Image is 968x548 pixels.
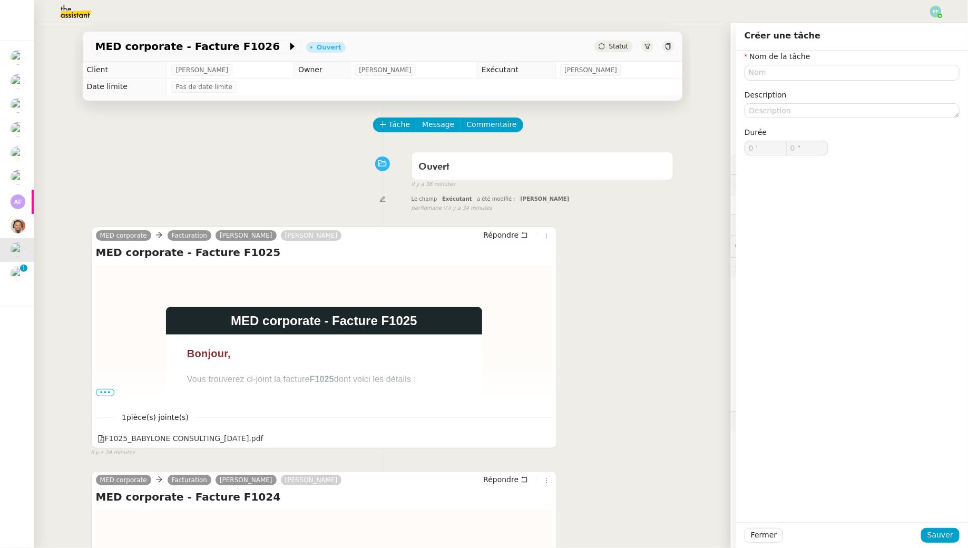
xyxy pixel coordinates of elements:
[11,219,25,233] img: 70aa4f02-4601-41a7-97d6-196d60f82c2f
[787,141,828,155] input: 0 sec
[412,180,456,189] span: il y a 36 minutes
[91,448,135,457] span: il y a 34 minutes
[483,474,519,485] span: Répondre
[83,79,167,95] td: Date limite
[373,118,417,132] button: Tâche
[20,265,27,272] nz-badge-sup: 1
[11,194,25,209] img: svg
[927,529,953,541] span: Sauver
[187,373,461,386] h3: Vous trouverez ci-joint la facture dont voici les détails :
[477,62,555,79] td: Exécutant
[114,412,196,424] span: 1
[294,62,350,79] td: Owner
[11,98,25,113] img: users%2FME7CwGhkVpexbSaUxoFyX6OhGQk2%2Favatar%2Fe146a5d2-1708-490f-af4b-78e736222863
[96,475,151,485] a: MED corporate
[745,528,783,543] button: Fermer
[735,179,804,191] span: 🔐
[97,433,263,445] div: F1025_BABYLONE CONSULTING_[DATE].pdf
[317,44,341,51] div: Ouvert
[735,158,790,170] span: ⚙️
[422,119,454,131] span: Message
[735,263,871,272] span: 🕵️
[745,52,810,61] label: Nom de la tâche
[745,141,786,155] input: 0 min
[609,43,629,50] span: Statut
[921,528,960,543] button: Sauver
[96,245,553,260] h4: MED corporate - Facture F1025
[418,162,449,172] span: Ouvert
[930,6,942,17] img: svg
[216,475,277,485] a: [PERSON_NAME]
[175,82,232,92] span: Pas de date limite
[731,412,968,432] div: 🧴Autres
[412,204,492,213] small: Romane V.
[461,118,523,132] button: Commentaire
[281,231,342,240] a: [PERSON_NAME]
[564,65,617,75] span: [PERSON_NAME]
[11,50,25,65] img: users%2FSg6jQljroSUGpSfKFUOPmUmNaZ23%2Favatar%2FUntitled.png
[22,265,26,274] p: 1
[735,242,803,250] span: 💬
[412,196,437,202] span: Le champ
[11,170,25,185] img: users%2FSg6jQljroSUGpSfKFUOPmUmNaZ23%2Favatar%2FUntitled.png
[11,74,25,89] img: users%2FfjlNmCTkLiVoA3HQjY3GA5JXGxb2%2Favatar%2Fstarofservice_97480retdsc0392.png
[480,474,532,485] button: Répondre
[412,204,421,213] span: par
[83,62,167,79] td: Client
[735,221,808,229] span: ⏲️
[126,413,189,422] span: pièce(s) jointe(s)
[11,122,25,137] img: users%2FlEKjZHdPaYMNgwXp1mLJZ8r8UFs1%2Favatar%2F1e03ee85-bb59-4f48-8ffa-f076c2e8c285
[416,118,461,132] button: Message
[480,229,532,241] button: Répondre
[187,348,231,359] b: Bonjour,
[168,475,211,485] a: Facturation
[751,529,777,541] span: Fermer
[359,65,412,75] span: [PERSON_NAME]
[745,65,960,80] input: Nom
[11,146,25,161] img: users%2FfjlNmCTkLiVoA3HQjY3GA5JXGxb2%2Favatar%2Fstarofservice_97480retdsc0392.png
[448,204,492,213] span: il y a 34 minutes
[745,128,767,136] span: Durée
[96,389,115,396] span: •••
[467,119,517,131] span: Commentaire
[477,196,515,202] span: a été modifié :
[731,175,968,195] div: 🔐Données client
[731,236,968,257] div: 💬Commentaires
[281,475,342,485] a: [PERSON_NAME]
[95,41,288,52] span: MED corporate - Facture F1026
[11,242,25,257] img: users%2FSg6jQljroSUGpSfKFUOPmUmNaZ23%2Favatar%2FUntitled.png
[520,196,569,202] span: [PERSON_NAME]
[216,231,277,240] a: [PERSON_NAME]
[310,375,334,384] b: F1025
[745,31,820,41] span: Créer une tâche
[168,231,211,240] a: Facturation
[96,490,553,504] h4: MED corporate - Facture F1024
[11,267,25,281] img: users%2FSg6jQljroSUGpSfKFUOPmUmNaZ23%2Favatar%2FUntitled.png
[266,398,382,437] a: AFFICHER LE DOCUMENT
[483,230,519,240] span: Répondre
[745,91,787,99] label: Description
[731,215,968,236] div: ⏲️Tâches 0:00
[731,258,968,278] div: 🕵️Autres demandes en cours 19
[177,311,472,330] h1: MED corporate - Facture F1025
[735,417,768,426] span: 🧴
[731,154,968,174] div: ⚙️Procédures
[442,196,472,202] span: Exécutant
[389,119,410,131] span: Tâche
[175,65,228,75] span: [PERSON_NAME]
[96,231,151,240] a: MED corporate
